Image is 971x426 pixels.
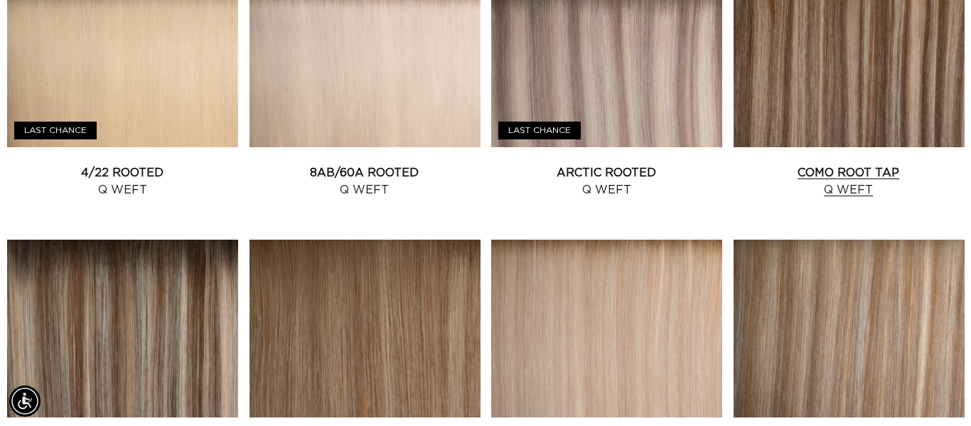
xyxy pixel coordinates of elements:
[900,358,971,426] iframe: Chat Widget
[250,164,481,198] a: 8AB/60A Rooted Q Weft
[491,164,722,198] a: Arctic Rooted Q Weft
[7,164,238,198] a: 4/22 Rooted Q Weft
[734,164,965,198] a: Como Root Tap Q Weft
[9,385,41,417] div: Accessibility Menu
